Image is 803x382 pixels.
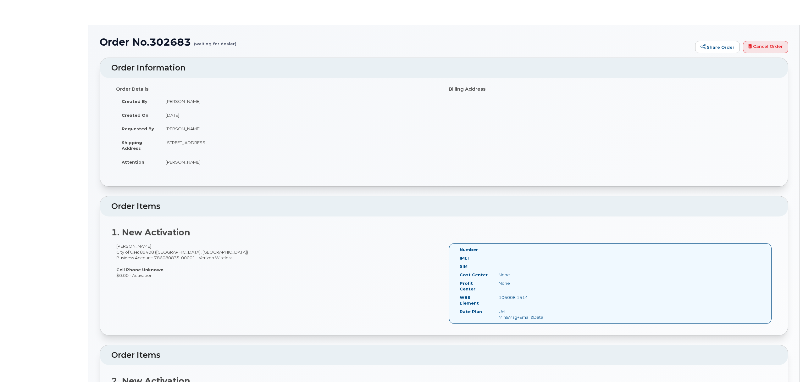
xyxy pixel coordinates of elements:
td: [DATE] [160,108,439,122]
div: Unl Min&Msg+Email&Data [494,309,548,320]
strong: Cell Phone Unknown [116,267,163,272]
label: Cost Center [460,272,488,278]
label: SIM [460,263,468,269]
strong: Shipping Address [122,140,142,151]
label: WBS Element [460,295,489,306]
a: Cancel Order [743,41,788,53]
strong: Created By [122,99,147,104]
h2: Order Items [111,202,777,211]
td: [PERSON_NAME] [160,122,439,136]
h4: Order Details [116,87,439,92]
label: IMEI [460,255,469,261]
div: None [494,272,548,278]
label: Number [460,247,478,253]
small: (waiting for dealer) [194,37,236,46]
strong: Requested By [122,126,154,131]
td: [PERSON_NAME] [160,94,439,108]
h1: Order No.302683 [100,37,692,48]
div: 106008.1514 [494,295,548,301]
label: Profit Center [460,280,489,292]
strong: Created On [122,113,148,118]
div: None [494,280,548,286]
h4: Billing Address [449,87,772,92]
div: [PERSON_NAME] City of Use: 89408 ([GEOGRAPHIC_DATA], [GEOGRAPHIC_DATA]) Business Account: 7860808... [111,243,444,278]
h2: Order Items [111,351,777,360]
td: [STREET_ADDRESS] [160,136,439,155]
strong: 1. New Activation [111,227,190,238]
h2: Order Information [111,64,777,72]
label: Rate Plan [460,309,482,315]
strong: Attention [122,160,144,165]
td: [PERSON_NAME] [160,155,439,169]
a: Share Order [695,41,740,53]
